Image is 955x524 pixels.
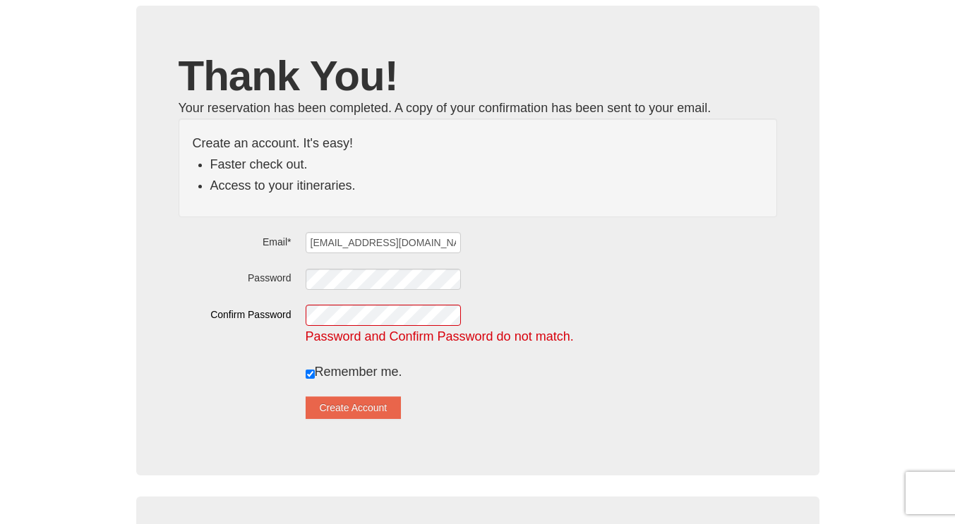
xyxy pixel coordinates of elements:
[306,396,402,419] button: Create Account
[179,118,777,217] div: Create an account. It's easy!
[179,304,292,322] label: Confirm Password
[306,232,461,253] input: Email*
[179,231,292,249] label: Email*
[210,175,763,196] li: Access to your itineraries.
[179,267,292,285] label: Password
[306,329,574,343] span: Password and Confirm Password do not match.
[210,154,763,175] li: Faster check out.
[306,361,777,382] div: Remember me.
[179,97,777,118] div: Your reservation has been completed. A copy of your confirmation has been sent to your email.
[179,55,777,97] h1: Thank You!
